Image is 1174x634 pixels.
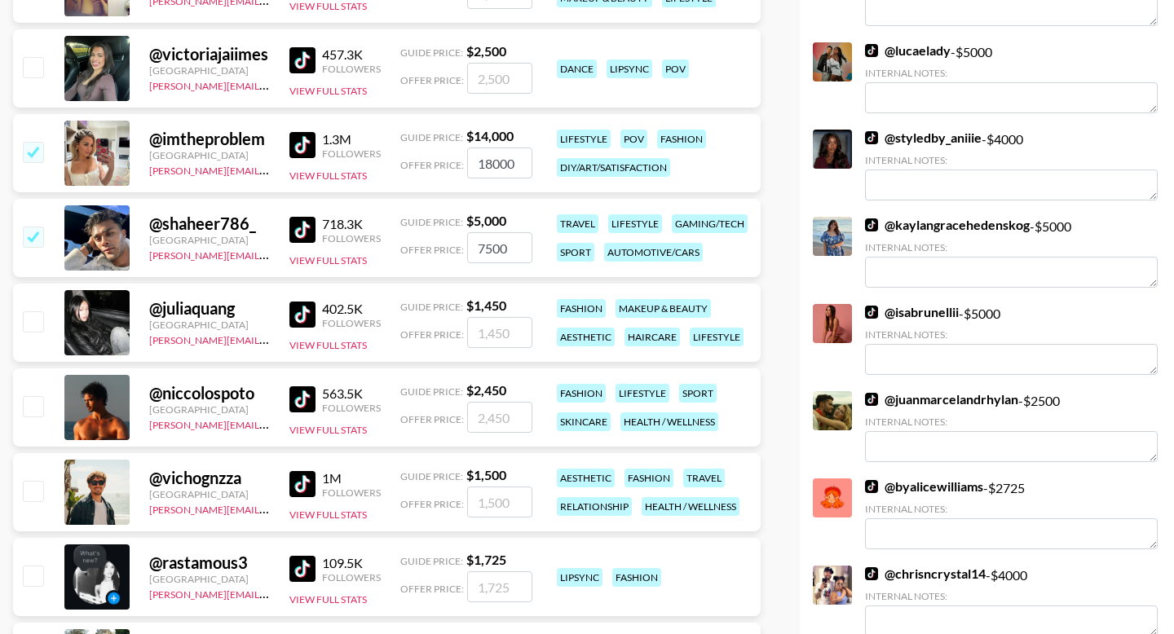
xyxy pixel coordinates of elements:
input: 14,000 [467,147,532,178]
a: [PERSON_NAME][EMAIL_ADDRESS][DOMAIN_NAME] [149,416,391,431]
div: fashion [612,568,661,587]
div: pov [662,59,689,78]
span: Guide Price: [400,216,463,228]
div: @ imtheproblem [149,129,270,149]
div: [GEOGRAPHIC_DATA] [149,149,270,161]
img: TikTok [289,217,316,243]
div: fashion [625,469,673,487]
input: 5,000 [467,232,532,263]
div: @ niccolospoto [149,383,270,403]
span: Guide Price: [400,46,463,59]
img: TikTok [289,132,316,158]
div: Followers [322,147,381,160]
input: 1,450 [467,317,532,348]
a: [PERSON_NAME][EMAIL_ADDRESS][DOMAIN_NAME] [149,246,391,262]
a: [PERSON_NAME][EMAIL_ADDRESS][DOMAIN_NAME] [149,500,391,516]
div: Followers [322,232,381,244]
div: Internal Notes: [865,67,1158,79]
span: Offer Price: [400,244,464,256]
div: - $ 4000 [865,130,1158,200]
div: 109.5K [322,555,381,571]
div: Internal Notes: [865,154,1158,166]
button: View Full Stats [289,509,367,521]
div: [GEOGRAPHIC_DATA] [149,234,270,246]
img: TikTok [865,218,878,231]
span: Guide Price: [400,131,463,143]
div: travel [683,469,725,487]
button: View Full Stats [289,593,367,605]
input: 2,500 [467,63,532,94]
div: Followers [322,317,381,329]
div: Internal Notes: [865,241,1158,253]
div: - $ 5000 [865,304,1158,375]
div: [GEOGRAPHIC_DATA] [149,403,270,416]
img: TikTok [865,306,878,319]
div: [GEOGRAPHIC_DATA] [149,319,270,331]
div: - $ 5000 [865,217,1158,288]
span: Offer Price: [400,583,464,595]
div: Followers [322,402,381,414]
a: [PERSON_NAME][EMAIL_ADDRESS][DOMAIN_NAME] [149,585,391,601]
strong: $ 1,725 [466,552,506,567]
div: Followers [322,63,381,75]
div: health / wellness [642,497,739,516]
button: View Full Stats [289,424,367,436]
img: TikTok [865,131,878,144]
div: diy/art/satisfaction [557,158,670,177]
div: lipsync [607,59,652,78]
a: @byalicewilliams [865,478,983,495]
div: gaming/tech [672,214,748,233]
span: Guide Price: [400,555,463,567]
div: 402.5K [322,301,381,317]
div: - $ 2500 [865,391,1158,462]
div: 718.3K [322,216,381,232]
span: Guide Price: [400,470,463,482]
div: pov [620,130,647,148]
div: dance [557,59,597,78]
span: Guide Price: [400,385,463,398]
span: Guide Price: [400,301,463,313]
span: Offer Price: [400,159,464,171]
div: [GEOGRAPHIC_DATA] [149,64,270,77]
a: @lucaelady [865,42,951,59]
button: View Full Stats [289,85,367,97]
div: fashion [657,130,706,148]
div: @ juliaquang [149,298,270,319]
img: TikTok [289,302,316,328]
div: aesthetic [557,469,615,487]
div: relationship [557,497,632,516]
a: @juanmarcelandrhylan [865,391,1018,407]
button: View Full Stats [289,170,367,182]
img: TikTok [865,393,878,406]
input: 1,725 [467,571,532,602]
div: @ victoriajaiimes [149,44,270,64]
div: Internal Notes: [865,503,1158,515]
div: - $ 2725 [865,478,1158,549]
div: 563.5K [322,385,381,402]
strong: $ 5,000 [466,213,506,228]
button: View Full Stats [289,254,367,266]
input: 1,500 [467,487,532,517]
div: Internal Notes: [865,416,1158,428]
img: TikTok [289,471,316,497]
div: Internal Notes: [865,328,1158,341]
img: TikTok [865,44,878,57]
div: @ rastamous3 [149,553,270,573]
div: Followers [322,487,381,499]
div: lipsync [557,568,602,587]
a: @kaylangracehedenskog [865,217,1030,233]
div: 457.3K [322,46,381,63]
button: View Full Stats [289,339,367,351]
div: [GEOGRAPHIC_DATA] [149,573,270,585]
a: @chrisncrystal14 [865,566,986,582]
input: 2,450 [467,402,532,433]
img: TikTok [289,386,316,412]
a: @isabrunellii [865,304,959,320]
div: automotive/cars [604,243,703,262]
div: lifestyle [616,384,669,403]
strong: $ 1,450 [466,297,506,313]
img: TikTok [865,567,878,580]
a: @styledby_aniiie [865,130,982,146]
span: Offer Price: [400,413,464,425]
div: haircare [625,328,680,346]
